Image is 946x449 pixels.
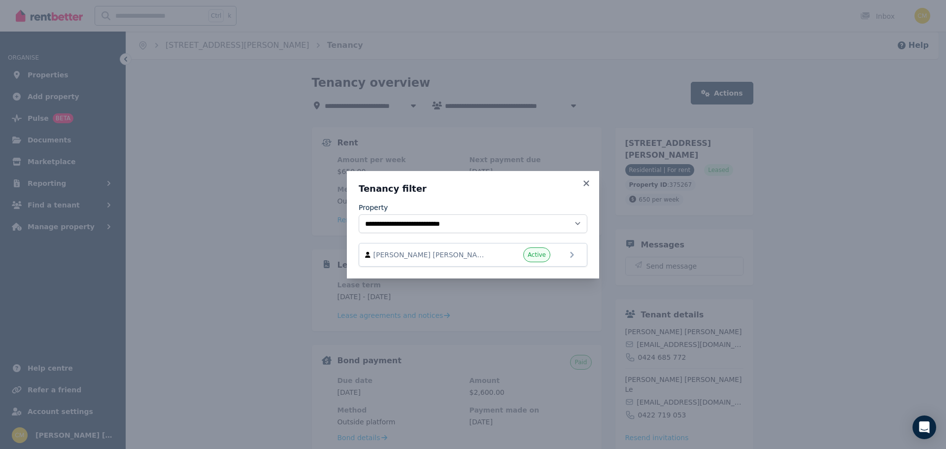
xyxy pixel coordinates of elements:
[359,183,587,195] h3: Tenancy filter
[912,415,936,439] div: Open Intercom Messenger
[359,243,587,267] a: [PERSON_NAME] [PERSON_NAME] and [PERSON_NAME] [PERSON_NAME] LeActive
[373,250,486,260] span: [PERSON_NAME] [PERSON_NAME] and [PERSON_NAME] [PERSON_NAME] Le
[528,251,546,259] span: Active
[359,203,388,212] label: Property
